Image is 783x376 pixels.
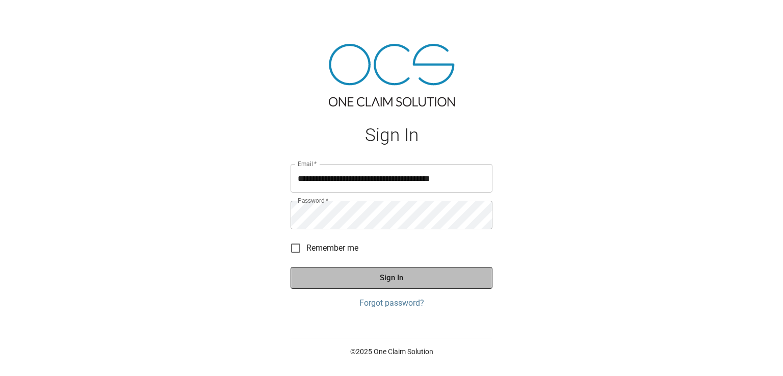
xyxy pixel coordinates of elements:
span: Remember me [306,242,358,254]
a: Forgot password? [291,297,492,309]
h1: Sign In [291,125,492,146]
label: Email [298,159,317,168]
img: ocs-logo-tra.png [329,44,455,106]
p: © 2025 One Claim Solution [291,346,492,357]
button: Sign In [291,267,492,288]
img: ocs-logo-white-transparent.png [12,6,53,26]
label: Password [298,196,328,205]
